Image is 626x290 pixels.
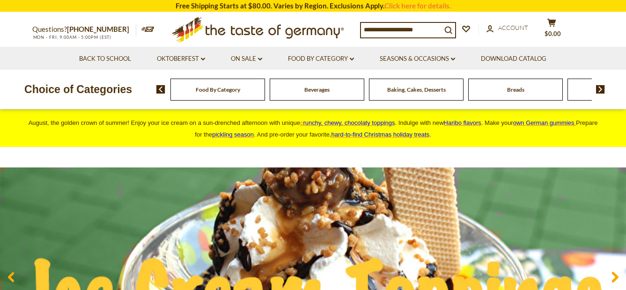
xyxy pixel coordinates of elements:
a: Haribo flavors [444,119,481,126]
a: Food By Category [196,86,240,93]
a: Seasons & Occasions [380,54,455,64]
a: Oktoberfest [157,54,205,64]
span: MON - FRI, 9:00AM - 5:00PM (EST) [32,35,112,40]
span: own German gummies [513,119,574,126]
a: Breads [507,86,524,93]
a: Baking, Cakes, Desserts [387,86,446,93]
a: Beverages [304,86,330,93]
a: Download Catalog [481,54,546,64]
span: August, the golden crown of summer! Enjoy your ice cream on a sun-drenched afternoon with unique ... [29,119,598,138]
a: Account [486,23,528,33]
span: $0.00 [545,30,561,37]
a: hard-to-find Christmas holiday treats [331,131,430,138]
button: $0.00 [538,18,566,42]
a: pickling season [212,131,254,138]
img: previous arrow [156,85,165,94]
a: Click here for details. [384,1,451,10]
p: Questions? [32,23,136,36]
a: Back to School [79,54,131,64]
a: own German gummies. [513,119,576,126]
a: crunchy, chewy, chocolaty toppings [300,119,395,126]
a: [PHONE_NUMBER] [67,25,129,33]
img: next arrow [596,85,605,94]
span: Account [498,24,528,31]
span: runchy, chewy, chocolaty toppings [303,119,395,126]
span: . [331,131,431,138]
a: On Sale [231,54,262,64]
a: Food By Category [288,54,354,64]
